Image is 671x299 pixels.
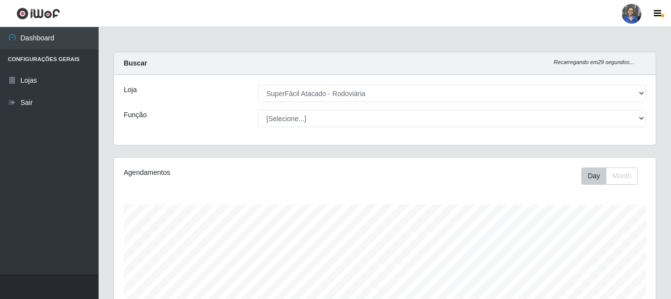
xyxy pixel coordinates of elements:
button: Month [606,167,638,185]
div: First group [581,167,638,185]
button: Day [581,167,606,185]
label: Função [124,110,147,120]
label: Loja [124,85,137,95]
i: Recarregando em 29 segundos... [554,59,634,65]
img: CoreUI Logo [16,7,60,20]
strong: Buscar [124,59,147,67]
div: Agendamentos [124,167,333,178]
div: Toolbar with button groups [581,167,646,185]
